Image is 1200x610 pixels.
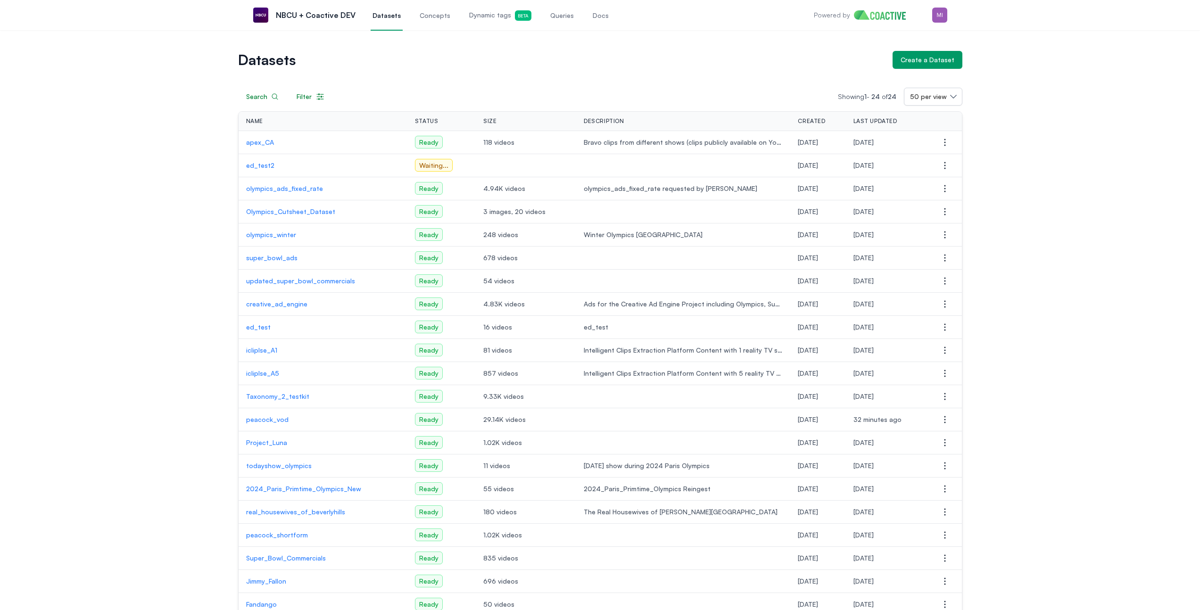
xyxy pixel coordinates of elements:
[246,207,400,216] a: Olympics_Cutsheet_Dataset
[854,10,913,20] img: Home
[483,369,569,378] span: 857 videos
[853,462,874,470] span: Thursday, December 19, 2024 at 8:47:15 AM UTC
[798,508,818,516] span: Wednesday, November 27, 2024 at 10:33:28 PM UTC
[483,415,569,424] span: 29.14K videos
[483,299,569,309] span: 4.83K videos
[584,484,783,494] span: 2024_Paris_Primtime_Olympics Reingest
[798,231,818,239] span: Wednesday, April 2, 2025 at 7:59:12 PM UTC
[932,8,947,23] img: Menu for the logged in user
[584,184,783,193] span: olympics_ads_fixed_rate requested by [PERSON_NAME]
[853,161,874,169] span: Wednesday, July 9, 2025 at 8:03:18 PM UTC
[798,462,818,470] span: Tuesday, December 17, 2024 at 9:15:39 PM UTC
[798,415,818,423] span: Wednesday, January 22, 2025 at 12:14:28 AM UTC
[246,577,400,586] a: Jimmy_Fallon
[246,346,400,355] a: icliplse_A1
[415,344,443,356] span: Ready
[864,92,867,100] span: 1
[584,230,783,239] span: Winter Olympics [GEOGRAPHIC_DATA]
[838,92,904,101] p: Showing -
[853,531,874,539] span: Monday, December 9, 2024 at 11:51:44 PM UTC
[853,554,874,562] span: Monday, December 9, 2024 at 11:51:10 PM UTC
[415,228,443,241] span: Ready
[246,161,400,170] a: ed_test2
[483,530,569,540] span: 1.02K videos
[893,51,962,69] button: Create a Dataset
[798,161,818,169] span: Wednesday, July 9, 2025 at 8:00:42 PM UTC
[276,9,356,21] p: NBCU + Coactive DEV
[415,367,443,379] span: Ready
[483,117,497,125] span: Size
[289,88,333,106] button: Filter
[798,577,818,585] span: Thursday, November 7, 2024 at 10:52:16 PM UTC
[798,277,818,285] span: Wednesday, April 2, 2025 at 5:37:46 PM UTC
[246,507,400,517] a: real_housewives_of_beverlyhills
[871,92,880,100] span: 24
[469,10,531,21] span: Dynamic tags
[798,554,818,562] span: Sunday, November 10, 2024 at 1:20:49 PM UTC
[853,323,874,331] span: Wednesday, July 16, 2025 at 8:28:23 PM UTC
[798,300,818,308] span: Thursday, March 27, 2025 at 1:09:11 PM UTC
[483,207,569,216] span: 3 images, 20 videos
[246,392,400,401] p: Taxonomy_2_testkit
[238,88,287,106] button: Search
[483,322,569,332] span: 16 videos
[483,346,569,355] span: 81 videos
[415,390,443,403] span: Ready
[798,346,818,354] span: Monday, March 17, 2025 at 7:27:30 AM UTC
[246,553,400,563] p: Super_Bowl_Commercials
[246,184,400,193] a: olympics_ads_fixed_rate
[415,321,443,333] span: Ready
[483,184,569,193] span: 4.94K videos
[798,531,818,539] span: Tuesday, November 19, 2024 at 11:25:18 PM UTC
[853,277,874,285] span: Wednesday, April 2, 2025 at 5:40:59 PM UTC
[853,369,874,377] span: Wednesday, March 19, 2025 at 10:22:08 PM UTC
[853,438,874,446] span: Friday, January 17, 2025 at 4:37:49 AM UTC
[246,530,400,540] a: peacock_shortform
[415,482,443,495] span: Ready
[853,184,874,192] span: Thursday, May 29, 2025 at 9:13:28 PM UTC
[910,92,947,101] span: 50 per view
[483,600,569,609] span: 50 videos
[853,600,874,608] span: Monday, December 9, 2024 at 11:50:47 PM UTC
[853,254,874,262] span: Wednesday, April 2, 2025 at 6:00:57 PM UTC
[246,322,400,332] a: ed_test
[798,138,818,146] span: Wednesday, August 6, 2025 at 7:01:04 PM UTC
[483,484,569,494] span: 55 videos
[238,53,885,66] h1: Datasets
[483,253,569,263] span: 678 videos
[246,138,400,147] p: apex_CA
[515,10,531,21] span: Beta
[253,8,268,23] img: NBCU + Coactive DEV
[246,299,400,309] a: creative_ad_engine
[901,55,954,65] div: Create a Dataset
[888,92,896,100] span: 24
[798,117,825,125] span: Created
[246,484,400,494] p: 2024_Paris_Primtime_Olympics_New
[246,600,400,609] p: Fandango
[483,276,569,286] span: 54 videos
[584,346,783,355] span: Intelligent Clips Extraction Platform Content with 1 reality TV show
[584,369,783,378] span: Intelligent Clips Extraction Platform Content with 5 reality TV shows
[798,369,818,377] span: Friday, March 14, 2025 at 6:45:45 PM UTC
[372,11,401,20] span: Datasets
[550,11,574,20] span: Queries
[415,159,453,172] span: Waiting ...
[246,117,263,125] span: Name
[246,230,400,239] a: olympics_winter
[246,415,400,424] a: peacock_vod
[904,88,962,106] button: 50 per view
[853,346,874,354] span: Monday, March 17, 2025 at 2:23:49 PM UTC
[853,138,874,146] span: Wednesday, August 6, 2025 at 7:37:18 PM UTC
[415,136,443,148] span: Ready
[798,184,818,192] span: Wednesday, May 28, 2025 at 10:16:08 PM UTC
[246,461,400,470] p: todayshow_olympics
[246,276,400,286] a: updated_super_bowl_commercials
[246,438,400,447] a: Project_Luna
[415,575,443,587] span: Ready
